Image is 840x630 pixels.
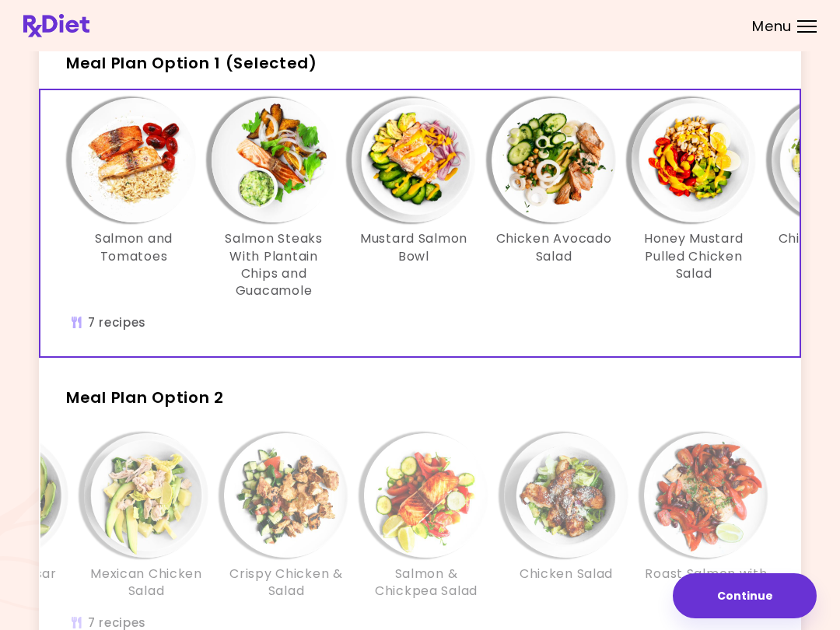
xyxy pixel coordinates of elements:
[644,565,768,600] h3: Roast Salmon with Beans
[352,230,476,265] h3: Mustard Salmon Bowl
[64,98,204,300] div: Info - Salmon and Tomatoes - Meal Plan Option 1 (Selected)
[496,433,636,600] div: Info - Chicken Salad - Meal Plan Option 2
[216,433,356,600] div: Info - Crispy Chicken & Salad - Meal Plan Option 2
[364,565,488,600] h3: Salmon & Chickpea Salad
[204,98,344,300] div: Info - Salmon Steaks With Plantain Chips and Guacamole - Meal Plan Option 1 (Selected)
[23,14,89,37] img: RxDiet
[84,565,208,600] h3: Mexican Chicken Salad
[224,565,348,600] h3: Crispy Chicken & Salad
[66,52,317,74] span: Meal Plan Option 1 (Selected)
[344,98,484,300] div: Info - Mustard Salmon Bowl - Meal Plan Option 1 (Selected)
[66,387,224,408] span: Meal Plan Option 2
[632,230,756,282] h3: Honey Mustard Pulled Chicken Salad
[636,433,776,600] div: Info - Roast Salmon with Beans - Meal Plan Option 2
[520,565,613,583] h3: Chicken Salad
[212,230,336,300] h3: Salmon Steaks With Plantain Chips and Guacamole
[624,98,764,300] div: Info - Honey Mustard Pulled Chicken Salad - Meal Plan Option 1 (Selected)
[492,230,616,265] h3: Chicken Avocado Salad
[484,98,624,300] div: Info - Chicken Avocado Salad - Meal Plan Option 1 (Selected)
[76,433,216,600] div: Info - Mexican Chicken Salad - Meal Plan Option 2
[673,573,817,618] button: Continue
[356,433,496,600] div: Info - Salmon & Chickpea Salad - Meal Plan Option 2
[752,19,792,33] span: Menu
[72,230,196,265] h3: Salmon and Tomatoes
